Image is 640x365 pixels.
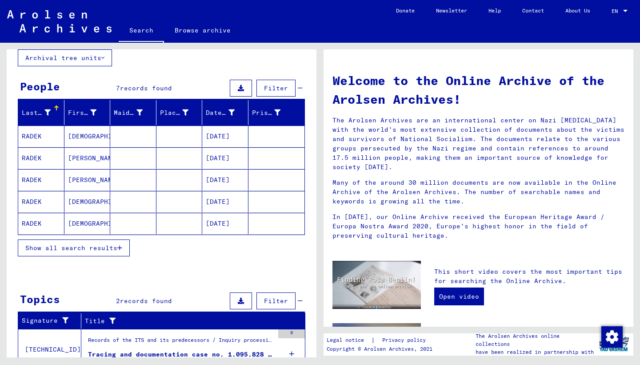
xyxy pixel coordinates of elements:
div: Signature [22,316,70,325]
mat-cell: [DATE] [202,147,248,169]
div: Records of the ITS and its predecessors / Inquiry processing / ITS case files as of 1947 / Reposi... [88,336,274,349]
div: Tracing and documentation case no. 1.095.828 for [PERSON_NAME] [DEMOGRAPHIC_DATA] [88,350,274,359]
div: | [327,336,436,345]
mat-cell: RADEK [18,213,64,234]
a: Browse archive [164,20,241,41]
img: Zustimmung ändern [601,326,623,348]
div: Date of Birth [206,105,248,120]
span: 2 [116,297,120,305]
button: Archival tree units [18,49,112,66]
div: 9 [278,329,305,338]
img: video.jpg [332,261,421,309]
div: Prisoner # [252,108,281,118]
mat-cell: RADEK [18,147,64,169]
mat-cell: RADEK [18,126,64,147]
mat-header-cell: Maiden Name [110,100,156,125]
span: records found [120,84,172,92]
a: Privacy policy [375,336,436,345]
mat-cell: RADEK [18,191,64,212]
div: Zustimmung ändern [601,326,622,347]
div: Prisoner # [252,105,294,120]
p: This short video covers the most important tips for searching the Online Archive. [434,267,624,286]
p: Copyright © Arolsen Archives, 2021 [327,345,436,353]
mat-cell: [DEMOGRAPHIC_DATA] [64,126,111,147]
div: Last Name [22,108,51,118]
div: Date of Birth [206,108,235,118]
mat-cell: [DATE] [202,169,248,191]
div: People [20,78,60,94]
span: Show all search results [25,244,117,252]
img: Arolsen_neg.svg [7,10,112,32]
mat-header-cell: Place of Birth [156,100,203,125]
mat-cell: [DATE] [202,191,248,212]
a: Legal notice [327,336,371,345]
mat-header-cell: Prisoner # [248,100,305,125]
div: First Name [68,108,97,118]
img: yv_logo.png [597,333,631,355]
button: Filter [256,292,296,309]
p: Many of the around 30 million documents are now available in the Online Archive of the Arolsen Ar... [332,178,624,206]
div: Title [85,314,294,328]
mat-cell: [DATE] [202,126,248,147]
span: Filter [264,84,288,92]
button: Filter [256,80,296,97]
mat-cell: [DEMOGRAPHIC_DATA] [64,191,111,212]
mat-select-trigger: EN [612,8,618,14]
div: Maiden Name [114,108,143,118]
a: Open video [434,288,484,305]
p: have been realized in partnership with [476,348,595,356]
mat-header-cell: First Name [64,100,111,125]
div: Maiden Name [114,105,156,120]
h1: Welcome to the Online Archive of the Arolsen Archives! [332,71,624,109]
mat-header-cell: Date of Birth [202,100,248,125]
mat-cell: [DEMOGRAPHIC_DATA] [64,213,111,234]
div: Last Name [22,105,64,120]
div: First Name [68,105,110,120]
div: Title [85,316,283,326]
mat-cell: [DATE] [202,213,248,234]
div: Place of Birth [160,105,202,120]
span: records found [120,297,172,305]
mat-cell: [PERSON_NAME] [64,147,111,169]
div: Topics [20,291,60,307]
mat-cell: RADEK [18,169,64,191]
mat-header-cell: Last Name [18,100,64,125]
div: Signature [22,314,81,328]
button: Show all search results [18,239,130,256]
div: Place of Birth [160,108,189,118]
span: Filter [264,297,288,305]
a: Search [119,20,164,43]
p: In [DATE], our Online Archive received the European Heritage Award / Europa Nostra Award 2020, Eu... [332,212,624,240]
p: The Arolsen Archives are an international center on Nazi [MEDICAL_DATA] with the world’s most ext... [332,116,624,172]
mat-cell: [PERSON_NAME] [64,169,111,191]
p: The Arolsen Archives online collections [476,332,595,348]
span: 7 [116,84,120,92]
